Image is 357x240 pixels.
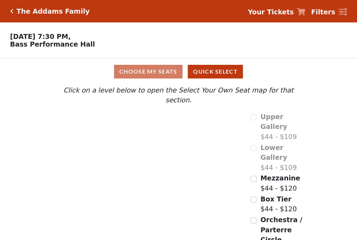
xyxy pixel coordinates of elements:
[248,7,305,17] a: Your Tickets
[260,174,300,182] span: Mezzanine
[260,173,300,193] label: $44 - $120
[10,9,13,14] a: Click here to go back to filters
[84,115,162,134] path: Upper Gallery - Seats Available: 0
[127,180,207,228] path: Orchestra / Parterre Circle - Seats Available: 32
[260,194,297,214] label: $44 - $120
[311,8,335,16] strong: Filters
[260,113,287,131] span: Upper Gallery
[260,143,308,173] label: $44 - $109
[16,7,90,15] h5: The Addams Family
[188,65,243,78] button: Quick Select
[260,144,287,162] span: Lower Gallery
[248,8,294,16] strong: Your Tickets
[260,112,308,142] label: $44 - $109
[260,195,291,203] span: Box Tier
[49,85,307,105] p: Click on a level below to open the Select Your Own Seat map for that section.
[90,131,173,157] path: Lower Gallery - Seats Available: 0
[311,7,347,17] a: Filters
